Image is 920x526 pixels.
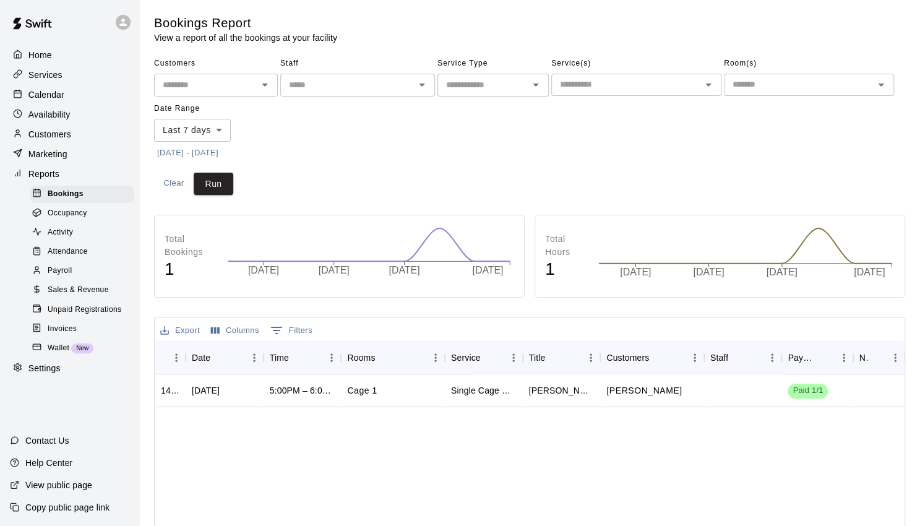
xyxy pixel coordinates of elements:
p: Customers [28,128,71,140]
a: Occupancy [30,204,139,223]
button: Clear [154,173,194,196]
div: Payment [781,340,853,375]
p: Help Center [25,457,72,469]
button: Menu [426,348,445,367]
span: Unpaid Registrations [48,304,121,316]
a: Home [10,46,129,64]
div: Services [10,66,129,84]
div: Attendance [30,243,134,261]
span: Invoices [48,323,77,335]
button: Sort [375,349,392,366]
p: Kendrick Perkins [606,384,682,397]
span: Service Type [437,54,549,74]
button: Sort [545,349,562,366]
p: Copy public page link [25,501,110,514]
div: Customers [606,340,649,375]
button: Menu [245,348,264,367]
span: Room(s) [724,54,894,74]
div: Rooms [347,340,375,375]
span: Payroll [48,265,72,277]
a: WalletNew [30,338,139,358]
button: Menu [504,348,523,367]
div: Date [192,340,210,375]
div: Bookings [30,186,134,203]
div: Activity [30,224,134,241]
a: Marketing [10,145,129,163]
a: Sales & Revenue [30,281,139,300]
p: Services [28,69,62,81]
button: Menu [835,348,853,367]
div: Single Cage Rental [451,384,517,397]
span: Service(s) [551,54,721,74]
span: New [71,345,93,351]
div: Time [270,340,289,375]
div: Title [529,340,546,375]
div: Title [523,340,601,375]
button: Sort [869,349,886,366]
tspan: [DATE] [390,265,421,275]
tspan: [DATE] [319,265,350,275]
button: Open [872,76,890,93]
div: WalletNew [30,340,134,357]
button: Sort [817,349,835,366]
h4: 1 [545,259,586,280]
a: Reports [10,165,129,183]
a: Customers [10,125,129,144]
button: Sort [649,349,666,366]
button: Open [527,76,544,93]
div: Time [264,340,342,375]
a: Settings [10,360,129,378]
div: Notes [853,340,905,375]
button: Menu [686,348,704,367]
div: Invoices [30,321,134,338]
div: Payroll [30,262,134,280]
tspan: [DATE] [767,267,797,277]
span: Activity [48,226,73,239]
button: Open [256,76,273,93]
button: Select columns [208,321,262,340]
div: Sales & Revenue [30,282,134,299]
a: Invoices [30,319,139,338]
div: Service [451,340,481,375]
span: Date Range [154,99,262,119]
p: View public page [25,479,92,491]
div: 1427594 [161,384,179,397]
button: Sort [728,349,746,366]
button: Menu [763,348,781,367]
p: Cage 1 [347,384,377,397]
span: Wallet [48,342,69,355]
a: Availability [10,105,129,124]
button: [DATE] - [DATE] [154,144,221,163]
button: Menu [582,348,600,367]
div: Customers [600,340,704,375]
button: Open [413,76,431,93]
button: Menu [886,348,905,367]
span: Bookings [48,188,84,200]
tspan: [DATE] [620,267,651,277]
div: Last 7 days [154,119,231,142]
p: Calendar [28,88,64,101]
div: Kendrick Perkins [529,384,595,397]
span: Occupancy [48,207,87,220]
span: Paid 1/1 [788,385,828,397]
h5: Bookings Report [154,15,337,32]
div: Occupancy [30,205,134,222]
tspan: [DATE] [248,265,279,275]
p: Total Hours [545,233,586,259]
div: 5:00PM – 6:00PM [270,384,335,397]
button: Sort [210,349,228,366]
a: Unpaid Registrations [30,300,139,319]
p: View a report of all the bookings at your facility [154,32,337,44]
div: Mon, Sep 15, 2025 [192,384,220,397]
button: Run [194,173,233,196]
p: Total Bookings [165,233,215,259]
button: Show filters [267,321,316,340]
div: Notes [859,340,869,375]
button: Export [157,321,203,340]
div: ID [155,340,186,375]
div: Rooms [341,340,445,375]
